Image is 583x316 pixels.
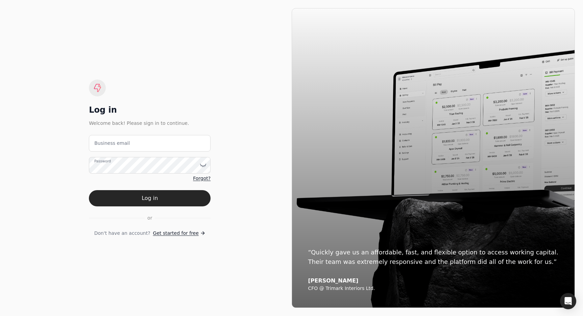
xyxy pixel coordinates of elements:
[308,277,559,284] div: [PERSON_NAME]
[147,215,152,222] span: or
[89,105,211,115] div: Log in
[153,230,199,237] span: Get started for free
[94,230,150,237] span: Don't have an account?
[89,190,211,206] button: Log in
[560,293,576,309] div: Open Intercom Messenger
[94,140,130,147] label: Business email
[308,286,559,292] div: CFO @ Trimark Interiors Ltd.
[94,158,111,164] label: Password
[308,248,559,267] div: “Quickly gave us an affordable, fast, and flexible option to access working capital. Their team w...
[153,230,205,237] a: Get started for free
[89,119,211,127] div: Welcome back! Please sign in to continue.
[193,175,211,182] a: Forgot?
